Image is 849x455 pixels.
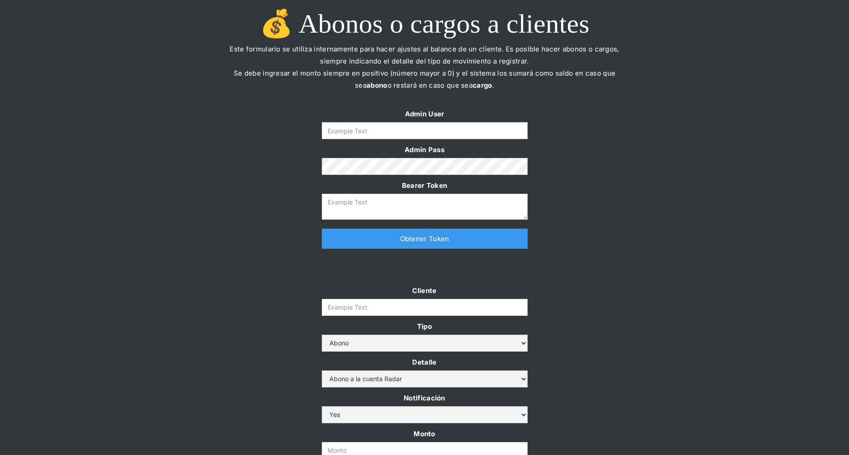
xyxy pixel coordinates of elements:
strong: abono [367,81,388,89]
label: Cliente [322,285,528,297]
input: Example Text [322,122,528,139]
label: Admin Pass [322,144,528,156]
label: Notificación [322,392,528,404]
a: Obtener Token [322,229,528,249]
strong: cargo [473,81,492,89]
form: Form [322,108,528,220]
label: Bearer Token [322,179,528,191]
input: Example Text [322,299,528,316]
label: Monto [322,428,528,440]
h1: 💰 Abonos o cargos a clientes [223,9,626,38]
label: Detalle [322,356,528,368]
p: Este formulario se utiliza internamente para hacer ajustes al balance de un cliente. Es posible h... [223,43,626,103]
label: Admin User [322,108,528,120]
label: Tipo [322,320,528,332]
